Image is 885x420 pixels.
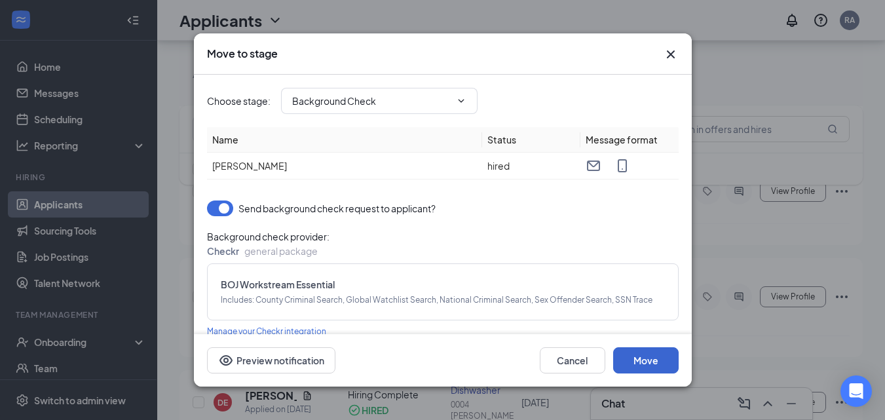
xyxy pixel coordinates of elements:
button: Close [663,47,679,62]
span: [PERSON_NAME] [212,160,287,172]
span: BOJ Workstream Essential [221,277,665,292]
span: Includes : County Criminal Search, Global Watchlist Search, National Criminal Search, Sex Offende... [221,294,665,307]
button: Cancel [540,347,605,373]
svg: Eye [218,353,234,368]
span: Background check provider : [207,229,679,244]
svg: Cross [663,47,679,62]
svg: ChevronDown [456,96,466,106]
h3: Move to stage [207,47,278,61]
svg: Email [586,158,601,174]
span: Manage your Checkr integration [207,326,326,336]
span: Checkr [207,245,239,257]
button: Move [613,347,679,373]
a: Manage your Checkr integration [207,323,326,338]
button: Preview notificationEye [207,347,335,373]
td: hired [482,153,580,180]
span: Choose stage : [207,94,271,108]
svg: MobileSms [614,158,630,174]
span: Send background check request to applicant? [238,200,436,216]
th: Message format [580,127,679,153]
th: Name [207,127,482,153]
span: general package [244,245,318,257]
th: Status [482,127,580,153]
div: Open Intercom Messenger [840,375,872,407]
